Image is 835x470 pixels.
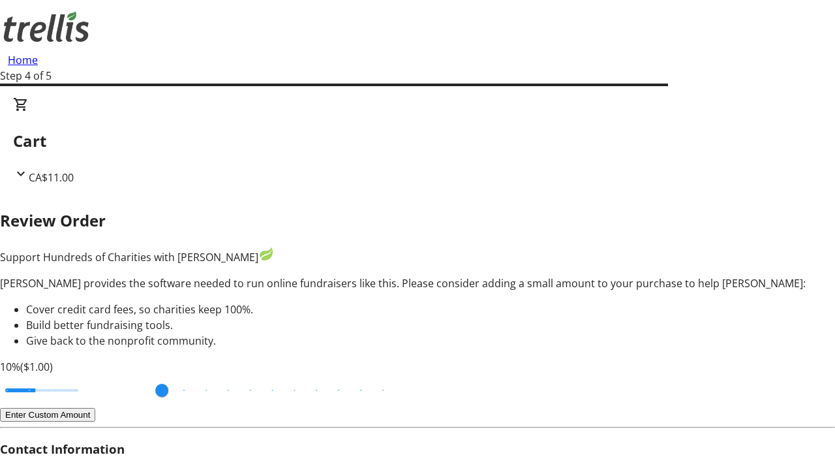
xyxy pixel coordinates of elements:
li: Build better fundraising tools. [26,317,835,333]
div: CartCA$11.00 [13,97,822,185]
li: Give back to the nonprofit community. [26,333,835,349]
li: Cover credit card fees, so charities keep 100%. [26,302,835,317]
span: CA$11.00 [29,170,74,185]
h2: Cart [13,129,822,153]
